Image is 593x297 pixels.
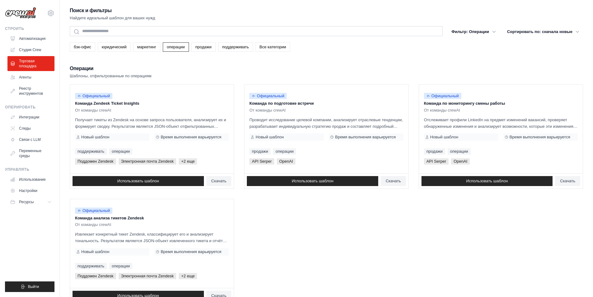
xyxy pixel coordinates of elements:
font: +2 еще [181,274,195,278]
font: Переменные среды [19,149,41,158]
font: Поддомен Zendesk [78,159,114,164]
font: Электронная почта Zendesk [121,274,174,278]
font: Время выполнения варьируется [335,135,396,139]
font: Время выполнения варьируется [510,135,570,139]
font: +2 еще [181,159,195,164]
font: Команда по мониторингу смены работы [424,101,505,106]
font: Новый шаблон [256,135,284,139]
font: API Serper [252,159,272,164]
a: Все категории [256,42,290,52]
a: Скачать [381,176,406,186]
font: Поиск и фильтры [70,8,111,13]
font: Скачать [211,179,227,183]
button: Выйти [5,281,54,292]
a: Переменные среды [7,146,54,161]
font: Настройки [19,189,37,193]
font: Выйти [28,285,39,289]
font: Найдите идеальный шаблон для ваших нужд [70,16,155,20]
font: Поддомен Zendesk [78,274,114,278]
font: Все категории [260,45,286,49]
a: Интеграции [7,112,54,122]
img: Логотип [5,7,36,19]
font: Агенты [19,75,31,79]
font: Использование [19,177,46,182]
font: Ресурсы [19,200,34,204]
a: Агенты [7,72,54,82]
font: Студия Crew [19,48,41,52]
font: Операции [70,66,93,71]
font: Связи с LLM [19,137,41,142]
font: Фильтр: Операции [451,29,489,34]
font: бэк-офис [74,45,91,49]
font: Новый шаблон [430,135,458,139]
a: Скачать [206,176,232,186]
font: Следы [19,126,31,131]
font: Интеграции [19,115,39,119]
font: продажи [426,149,443,154]
a: Студия Crew [7,45,54,55]
a: операции [448,148,471,155]
a: продажи [191,42,216,52]
font: Команда Zendesk Ticket Insights [75,101,139,106]
a: Использовать шаблон [421,176,553,186]
font: Использовать шаблон [466,179,508,183]
font: OpenAI [279,159,293,164]
font: Команда анализа тикетов Zendesk [75,216,144,220]
font: Реестр инструментов [19,86,43,96]
font: Отслеживает профили LinkedIn на предмет изменений вакансий, проверяет обнаруженные изменения и ан... [424,117,577,149]
a: поддерживать [75,148,107,155]
font: Использовать шаблон [292,179,333,183]
font: операции [167,45,185,49]
font: поддерживать [222,45,249,49]
font: Команда по подготовке встречи [249,101,314,106]
font: поддерживать [78,149,104,154]
font: Получает тикеты из Zendesk на основе запроса пользователя, анализирует их и формирует сводку. Рез... [75,117,226,142]
font: поддерживать [78,264,104,268]
font: От команды crewAI [75,108,111,113]
a: операции [109,263,132,269]
font: продажи [195,45,212,49]
a: Связи с LLM [7,135,54,145]
a: поддерживать [75,263,107,269]
font: Время выполнения варьируется [161,135,221,139]
font: Проводит исследование целевой компании, анализирует отраслевые тенденции, разрабатывает индивидуа... [249,117,403,149]
button: Ресурсы [7,197,54,207]
font: Использовать шаблон [117,179,159,183]
font: Шаблоны, отфильтрованные по операциям [70,74,151,78]
a: маркетинг [133,42,160,52]
font: Сортировать по: сначала новые [507,29,572,34]
font: Управлять [5,167,29,172]
font: операции [450,149,468,154]
font: операции [112,149,130,154]
a: Настройки [7,186,54,196]
a: Следы [7,123,54,133]
font: Электронная почта Zendesk [121,159,174,164]
font: Скачать [386,179,401,183]
font: OpenAI [454,159,467,164]
a: юридический [98,42,131,52]
a: Использовать шаблон [73,176,204,186]
a: операции [163,42,189,52]
font: юридический [102,45,127,49]
font: операции [112,264,130,268]
font: Скачать [560,179,575,183]
font: Время выполнения варьируется [161,249,221,254]
a: продажи [424,148,445,155]
a: операции [109,148,132,155]
a: Реестр инструментов [7,84,54,98]
a: Скачать [555,176,580,186]
font: От команды crewAI [424,108,460,113]
a: операции [273,148,296,155]
font: Оперировать [5,105,35,109]
a: поддерживать [218,42,253,52]
font: маркетинг [137,45,156,49]
font: Новый шаблон [81,135,109,139]
button: Фильтр: Операции [448,26,500,37]
font: Официальный [257,93,284,98]
button: Сортировать по: сначала новые [503,26,583,37]
a: Торговая площадка [7,56,54,71]
a: Использование [7,175,54,184]
font: Официальный [431,93,459,98]
font: От команды crewAI [249,108,285,113]
font: Строить [5,26,24,31]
